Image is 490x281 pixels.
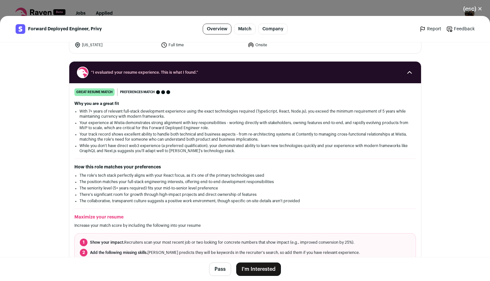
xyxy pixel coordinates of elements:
[80,249,87,256] span: 2
[203,24,231,34] a: Overview
[234,24,256,34] a: Match
[90,250,360,255] span: [PERSON_NAME] predicts they will be keywords in the recruiter's search, so add them if you have r...
[16,24,25,34] img: c29228e9d9ae75acbec9f97acea12ad61565c350f760a79d6eec3e18ba7081be.jpg
[90,251,147,255] span: Add the following missing skills.
[79,198,411,203] li: The collaborative, transparent culture suggests a positive work environment, though specific on-s...
[74,214,416,220] h2: Maximize your resume
[90,240,354,245] span: Recruiters scan your most recent job or two looking for concrete numbers that show impact (e.g., ...
[236,263,281,276] button: I'm Interested
[209,263,231,276] button: Pass
[79,120,411,130] li: Your experience at Wistia demonstrates strong alignment with key responsibilities - working direc...
[74,164,416,170] h2: How this role matches your preferences
[79,132,411,142] li: Your track record shows excellent ability to handle both technical and business aspects - from re...
[90,240,124,244] span: Show your impact.
[456,2,490,16] button: Close modal
[258,24,288,34] a: Company
[74,42,157,48] li: [US_STATE]
[79,192,411,197] li: There's significant room for growth through high-impact projects and direct ownership of features
[80,239,87,246] span: 1
[79,109,411,119] li: With 7+ years of relevant full-stack development experience using the exact technologies required...
[419,26,441,32] a: Report
[248,42,331,48] li: Onsite
[74,101,416,106] h2: Why you are a great fit
[79,179,411,184] li: The position matches your full-stack engineering interests, offering end-to-end development respo...
[79,143,411,153] li: While you don't have direct web3 experience (a preferred qualification), your demonstrated abilit...
[74,88,115,96] div: great resume match
[161,42,244,48] li: Full time
[28,26,102,32] span: Forward Deployed Engineer, Privy
[446,26,475,32] a: Feedback
[79,173,411,178] li: The role's tech stack perfectly aligns with your React focus, as it's one of the primary technolo...
[74,223,416,228] p: Increase your match score by including the following into your resume
[79,186,411,191] li: The seniority level (5+ years required) fits your mid-to-senior level preference
[120,89,155,95] span: Preferences match
[91,70,399,75] span: “I evaluated your resume experience. This is what I found.”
